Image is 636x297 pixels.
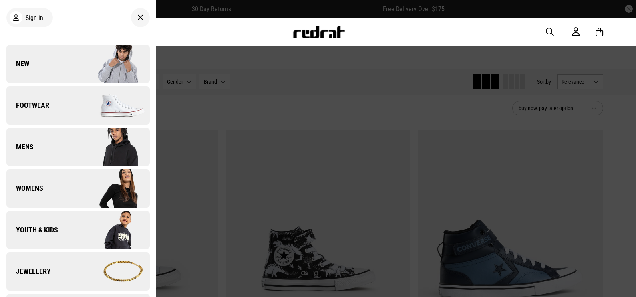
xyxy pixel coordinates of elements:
[6,86,150,125] a: Footwear Company
[78,168,149,208] img: Company
[6,211,150,249] a: Youth & Kids Company
[78,44,149,84] img: Company
[78,85,149,125] img: Company
[6,184,43,193] span: Womens
[26,14,43,22] span: Sign in
[6,59,29,69] span: New
[6,101,49,110] span: Footwear
[78,251,149,291] img: Company
[78,127,149,167] img: Company
[6,225,58,235] span: Youth & Kids
[6,142,34,152] span: Mens
[292,26,345,38] img: Redrat logo
[6,252,150,291] a: Jewellery Company
[78,210,149,250] img: Company
[6,45,150,83] a: New Company
[6,267,51,276] span: Jewellery
[6,3,30,27] button: Open LiveChat chat widget
[6,128,150,166] a: Mens Company
[6,169,150,208] a: Womens Company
